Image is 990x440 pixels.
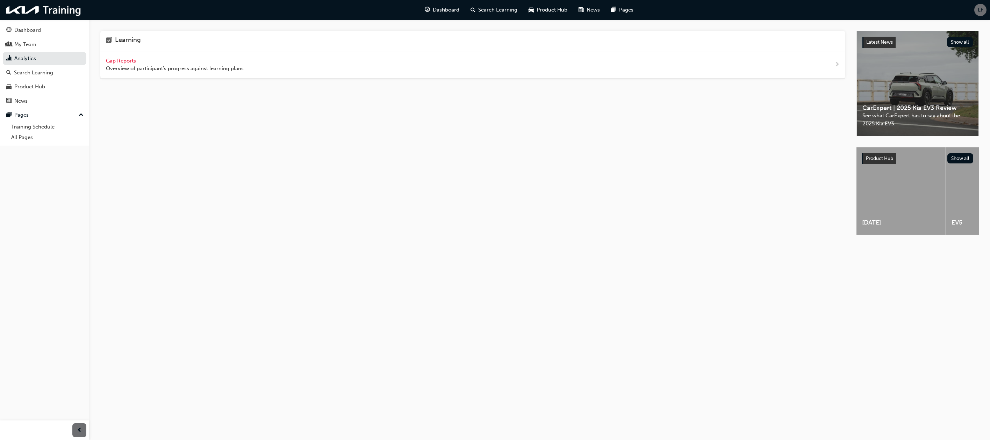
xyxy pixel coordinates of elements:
span: search-icon [6,70,11,76]
button: Show all [947,153,974,163]
div: Dashboard [14,26,41,34]
a: car-iconProduct Hub [523,3,573,17]
div: Pages [14,111,29,119]
span: search-icon [471,6,475,14]
button: DashboardMy TeamAnalyticsSearch LearningProduct HubNews [3,22,86,109]
a: Training Schedule [8,122,86,132]
span: News [587,6,600,14]
span: prev-icon [77,426,82,435]
span: people-icon [6,42,12,48]
span: chart-icon [6,56,12,62]
span: pages-icon [6,112,12,118]
span: pages-icon [611,6,616,14]
span: CarExpert | 2025 Kia EV3 Review [862,104,973,112]
span: Search Learning [478,6,517,14]
span: up-icon [79,111,84,120]
span: learning-icon [106,36,112,45]
span: next-icon [834,60,840,69]
h4: Learning [115,36,141,45]
span: Product Hub [537,6,567,14]
button: LF [974,4,987,16]
a: News [3,95,86,108]
a: Search Learning [3,66,86,79]
a: All Pages [8,132,86,143]
img: kia-training [3,3,84,17]
a: search-iconSearch Learning [465,3,523,17]
span: car-icon [529,6,534,14]
span: car-icon [6,84,12,90]
a: Latest NewsShow all [862,37,973,48]
a: guage-iconDashboard [419,3,465,17]
a: Latest NewsShow allCarExpert | 2025 Kia EV3 ReviewSee what CarExpert has to say about the 2025 Ki... [856,31,979,136]
span: Product Hub [866,155,893,161]
a: Analytics [3,52,86,65]
div: My Team [14,41,36,49]
span: Gap Reports [106,58,137,64]
a: news-iconNews [573,3,605,17]
button: Pages [3,109,86,122]
div: Search Learning [14,69,53,77]
span: Latest News [866,39,893,45]
a: Product Hub [3,80,86,93]
span: [DATE] [862,219,940,227]
span: Overview of participant's progress against learning plans. [106,65,245,73]
span: See what CarExpert has to say about the 2025 Kia EV3. [862,112,973,127]
span: guage-icon [6,27,12,34]
a: My Team [3,38,86,51]
span: LF [978,6,983,14]
span: guage-icon [425,6,430,14]
span: Dashboard [433,6,459,14]
a: pages-iconPages [605,3,639,17]
div: Product Hub [14,83,45,91]
span: news-icon [579,6,584,14]
a: Product HubShow all [862,153,973,164]
span: Pages [619,6,633,14]
a: Gap Reports Overview of participant's progress against learning plans.next-icon [100,51,845,79]
button: Show all [947,37,973,47]
div: News [14,97,28,105]
span: news-icon [6,98,12,104]
a: Dashboard [3,24,86,37]
a: [DATE] [856,147,946,235]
